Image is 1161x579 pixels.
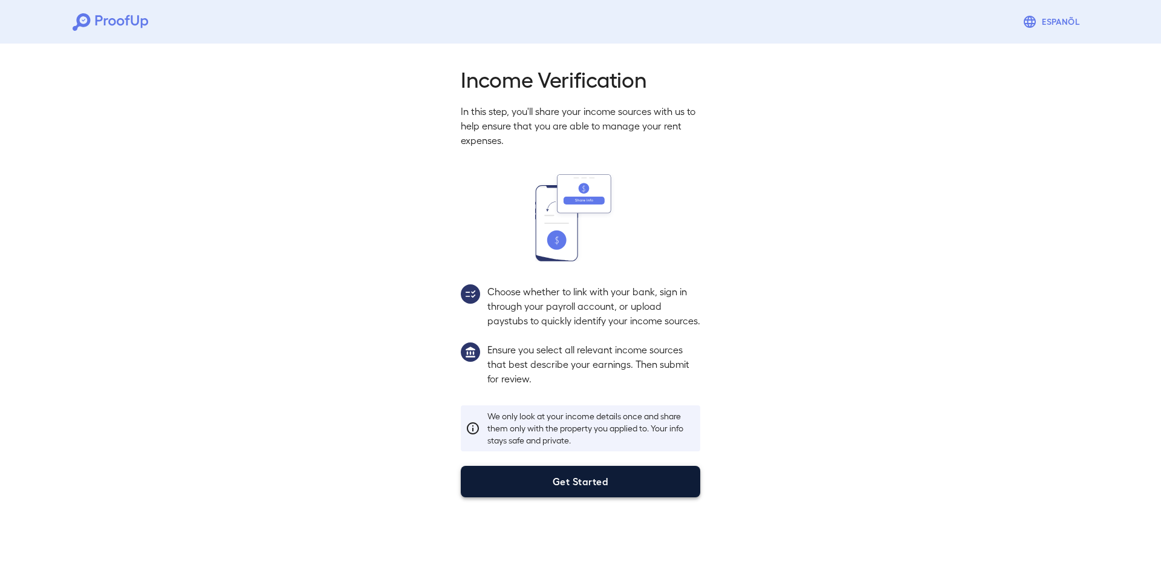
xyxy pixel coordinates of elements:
[461,342,480,362] img: group1.svg
[487,284,700,328] p: Choose whether to link with your bank, sign in through your payroll account, or upload paystubs t...
[461,104,700,148] p: In this step, you'll share your income sources with us to help ensure that you are able to manage...
[1018,10,1088,34] button: Espanõl
[487,410,695,447] p: We only look at your income details once and share them only with the property you applied to. Yo...
[461,284,480,304] img: group2.svg
[535,174,626,261] img: transfer_money.svg
[461,65,700,92] h2: Income Verification
[461,466,700,497] button: Get Started
[487,342,700,386] p: Ensure you select all relevant income sources that best describe your earnings. Then submit for r...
